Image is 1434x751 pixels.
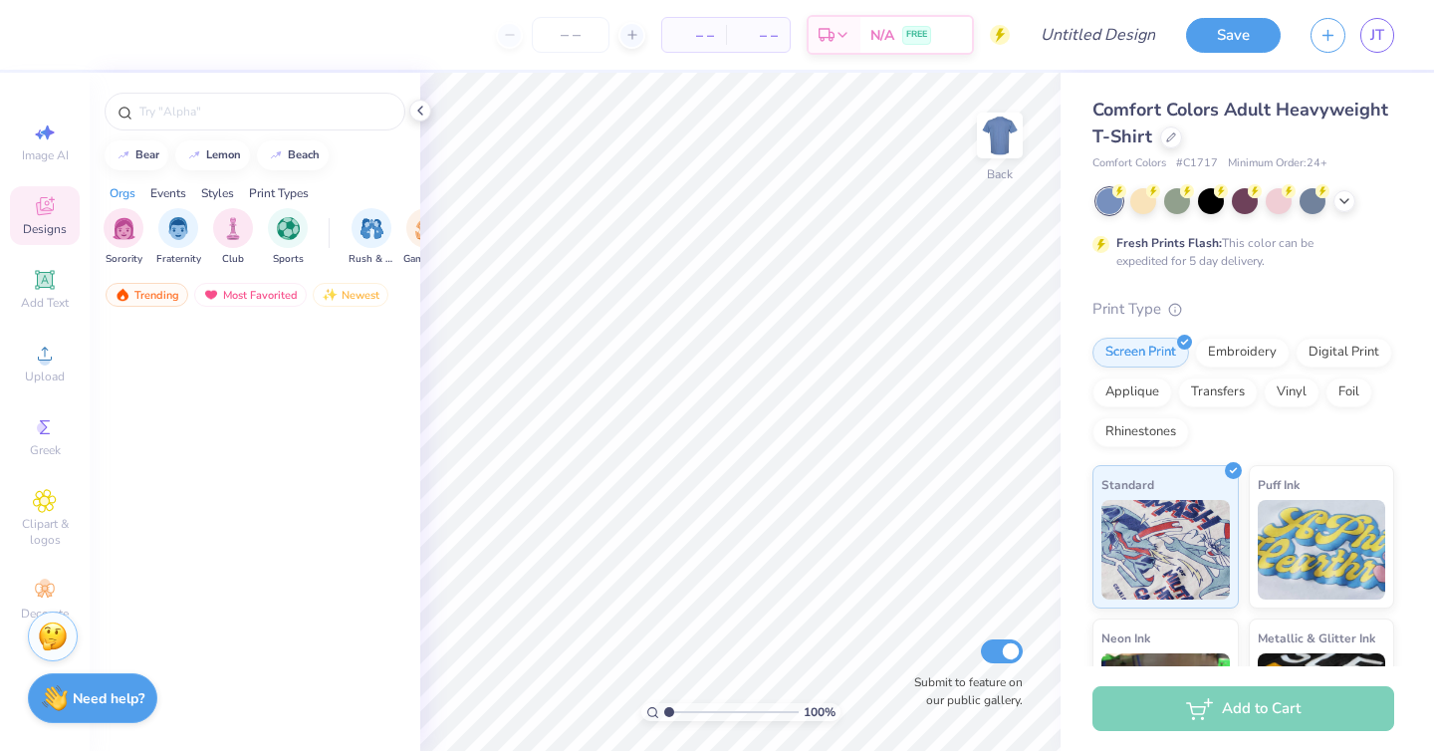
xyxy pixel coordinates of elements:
[1092,298,1394,321] div: Print Type
[360,217,383,240] img: Rush & Bid Image
[532,17,609,53] input: – –
[116,149,131,161] img: trend_line.gif
[10,516,80,548] span: Clipart & logos
[1186,18,1281,53] button: Save
[213,208,253,267] div: filter for Club
[156,252,201,267] span: Fraternity
[268,208,308,267] div: filter for Sports
[106,283,188,307] div: Trending
[21,606,69,622] span: Decorate
[115,288,130,302] img: trending.gif
[175,140,250,170] button: lemon
[903,673,1023,709] label: Submit to feature on our public gallery.
[1092,377,1172,407] div: Applique
[322,288,338,302] img: Newest.gif
[213,208,253,267] button: filter button
[403,208,449,267] div: filter for Game Day
[194,283,307,307] div: Most Favorited
[987,165,1013,183] div: Back
[268,149,284,161] img: trend_line.gif
[257,140,329,170] button: beach
[1258,500,1386,600] img: Puff Ink
[21,295,69,311] span: Add Text
[137,102,392,122] input: Try "Alpha"
[1092,417,1189,447] div: Rhinestones
[156,208,201,267] div: filter for Fraternity
[104,208,143,267] div: filter for Sorority
[222,217,244,240] img: Club Image
[1264,377,1319,407] div: Vinyl
[415,217,438,240] img: Game Day Image
[738,25,778,46] span: – –
[1296,338,1392,368] div: Digital Print
[206,149,241,160] div: lemon
[870,25,894,46] span: N/A
[110,184,135,202] div: Orgs
[1101,500,1230,600] img: Standard
[105,140,168,170] button: bear
[113,217,135,240] img: Sorority Image
[104,208,143,267] button: filter button
[349,252,394,267] span: Rush & Bid
[167,217,189,240] img: Fraternity Image
[674,25,714,46] span: – –
[1370,24,1384,47] span: JT
[1101,474,1154,495] span: Standard
[249,184,309,202] div: Print Types
[403,208,449,267] button: filter button
[403,252,449,267] span: Game Day
[1092,155,1166,172] span: Comfort Colors
[1116,234,1361,270] div: This color can be expedited for 5 day delivery.
[23,221,67,237] span: Designs
[1258,474,1300,495] span: Puff Ink
[1178,377,1258,407] div: Transfers
[313,283,388,307] div: Newest
[980,116,1020,155] img: Back
[106,252,142,267] span: Sorority
[30,442,61,458] span: Greek
[277,217,300,240] img: Sports Image
[349,208,394,267] div: filter for Rush & Bid
[156,208,201,267] button: filter button
[906,28,927,42] span: FREE
[135,149,159,160] div: bear
[73,689,144,708] strong: Need help?
[1325,377,1372,407] div: Foil
[203,288,219,302] img: most_fav.gif
[273,252,304,267] span: Sports
[150,184,186,202] div: Events
[1195,338,1290,368] div: Embroidery
[1116,235,1222,251] strong: Fresh Prints Flash:
[1101,627,1150,648] span: Neon Ink
[1025,15,1171,55] input: Untitled Design
[288,149,320,160] div: beach
[1258,627,1375,648] span: Metallic & Glitter Ink
[1092,98,1388,148] span: Comfort Colors Adult Heavyweight T-Shirt
[25,369,65,384] span: Upload
[222,252,244,267] span: Club
[22,147,69,163] span: Image AI
[1092,338,1189,368] div: Screen Print
[1228,155,1327,172] span: Minimum Order: 24 +
[268,208,308,267] button: filter button
[201,184,234,202] div: Styles
[1176,155,1218,172] span: # C1717
[186,149,202,161] img: trend_line.gif
[349,208,394,267] button: filter button
[1360,18,1394,53] a: JT
[804,703,836,721] span: 100 %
